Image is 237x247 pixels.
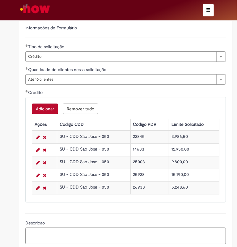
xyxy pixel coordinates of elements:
a: Editar Linha 1 [35,134,41,141]
span: Obrigatório Preenchido [25,44,28,47]
a: Remover linha 4 [41,172,48,179]
span: Obrigatório Preenchido [25,90,28,92]
td: SU - CDD Sao Jose - 050 [57,131,130,144]
td: 14683 [130,144,169,156]
th: Limite Solicitado [169,119,219,130]
button: Alternar navegação [203,4,214,16]
a: Remover linha 2 [41,146,48,154]
span: Crédito [28,90,44,95]
a: Editar Linha 5 [35,184,41,192]
span: Descrição [25,220,46,226]
span: Quantidade de clientes nessa solicitação [28,67,108,72]
textarea: Descrição [25,228,226,244]
a: Editar Linha 4 [35,172,41,179]
a: Remover linha 1 [41,134,48,141]
td: SU - CDD Sao Jose - 050 [57,169,130,182]
label: Informações de Formulário [25,25,77,31]
td: SU - CDD Sao Jose - 050 [57,144,130,156]
td: 26938 [130,182,169,194]
td: 15.190,00 [169,169,219,182]
a: Editar Linha 2 [35,146,41,154]
td: SU - CDD Sao Jose - 050 [57,182,130,194]
button: Add a row for Crédito [32,104,58,114]
th: Código CDD [57,119,130,130]
td: 22845 [130,131,169,144]
td: SU - CDD Sao Jose - 050 [57,156,130,169]
button: Remove all rows for Crédito [63,104,98,114]
td: 12.950,00 [169,144,219,156]
td: 3.986,50 [169,131,219,144]
td: 25928 [130,169,169,182]
span: Obrigatório Preenchido [25,67,28,70]
th: Código PDV [130,119,169,130]
img: ServiceNow [19,3,51,15]
span: Até 10 clientes [28,75,213,84]
th: Ações [32,119,57,130]
td: 9.800,00 [169,156,219,169]
span: Crédito [28,52,213,62]
a: Remover linha 5 [41,184,48,192]
span: Tipo de solicitação [28,44,66,49]
td: 5.248,60 [169,182,219,194]
a: Remover linha 3 [41,159,48,166]
a: Editar Linha 3 [35,159,41,166]
td: 25003 [130,156,169,169]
